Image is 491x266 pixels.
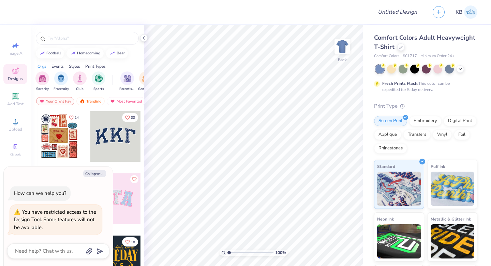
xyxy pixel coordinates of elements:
span: 18 [131,240,135,244]
img: Club Image [76,75,84,82]
strong: Fresh Prints Flash: [382,81,418,86]
div: homecoming [77,51,101,55]
div: filter for Sports [92,71,105,92]
span: Image AI [8,51,24,56]
img: Sports Image [95,75,103,82]
input: Try "Alpha" [47,35,134,42]
img: Neon Ink [377,224,421,258]
button: filter button [73,71,87,92]
div: This color can be expedited for 5 day delivery. [382,80,466,93]
div: Applique [374,130,401,140]
button: Like [130,175,138,183]
img: Puff Ink [431,172,475,206]
div: filter for Game Day [138,71,154,92]
span: Sports [93,87,104,92]
span: KB [456,8,462,16]
div: Foil [454,130,470,140]
div: football [46,51,61,55]
div: Most Favorited [107,97,145,105]
div: Back [338,57,347,63]
span: 33 [131,116,135,119]
span: Minimum Order: 24 + [420,53,455,59]
div: bear [117,51,125,55]
span: Add Text [7,101,24,107]
span: Upload [9,127,22,132]
span: Greek [10,152,21,157]
img: trend_line.gif [70,51,76,55]
div: filter for Parent's Weekend [119,71,135,92]
span: Comfort Colors Adult Heavyweight T-Shirt [374,34,475,51]
div: filter for Club [73,71,87,92]
div: Digital Print [444,116,477,126]
div: Your Org's Fav [36,97,74,105]
img: Metallic & Glitter Ink [431,224,475,258]
span: Designs [8,76,23,81]
div: Trending [76,97,105,105]
span: Sorority [36,87,49,92]
button: homecoming [66,48,104,58]
button: filter button [35,71,49,92]
button: filter button [54,71,69,92]
div: Print Types [85,63,106,69]
div: Rhinestones [374,143,407,154]
div: Transfers [403,130,431,140]
div: Vinyl [433,130,452,140]
span: Game Day [138,87,154,92]
div: How can we help you? [14,190,66,197]
span: 100 % [275,250,286,256]
img: Back [336,40,349,53]
img: most_fav.gif [110,99,115,104]
div: Events [51,63,64,69]
button: Like [122,113,138,122]
button: Like [66,113,82,122]
div: Embroidery [409,116,442,126]
button: football [36,48,64,58]
span: Club [76,87,84,92]
img: Parent's Weekend Image [123,75,131,82]
button: filter button [138,71,154,92]
img: trending.gif [79,99,85,104]
div: Screen Print [374,116,407,126]
span: 14 [75,116,79,119]
img: trend_line.gif [110,51,115,55]
div: Styles [69,63,80,69]
span: Neon Ink [377,215,394,223]
img: Sorority Image [39,75,46,82]
input: Untitled Design [372,5,422,19]
button: Like [122,237,138,247]
a: KB [456,5,477,19]
div: filter for Sorority [35,71,49,92]
div: Orgs [38,63,46,69]
img: Game Day Image [142,75,150,82]
span: Comfort Colors [374,53,399,59]
button: filter button [92,71,105,92]
div: filter for Fraternity [54,71,69,92]
div: Print Type [374,102,477,110]
img: Khushi Bukhredia [464,5,477,19]
div: You have restricted access to the Design Tool. Some features will not be available. [14,209,96,231]
span: Fraternity [54,87,69,92]
img: trend_line.gif [40,51,45,55]
span: Puff Ink [431,163,445,170]
button: filter button [119,71,135,92]
span: Parent's Weekend [119,87,135,92]
img: Fraternity Image [57,75,65,82]
button: bear [106,48,128,58]
span: # C1717 [403,53,417,59]
img: most_fav.gif [39,99,45,104]
span: Metallic & Glitter Ink [431,215,471,223]
span: Standard [377,163,395,170]
button: Collapse [83,170,106,177]
img: Standard [377,172,421,206]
